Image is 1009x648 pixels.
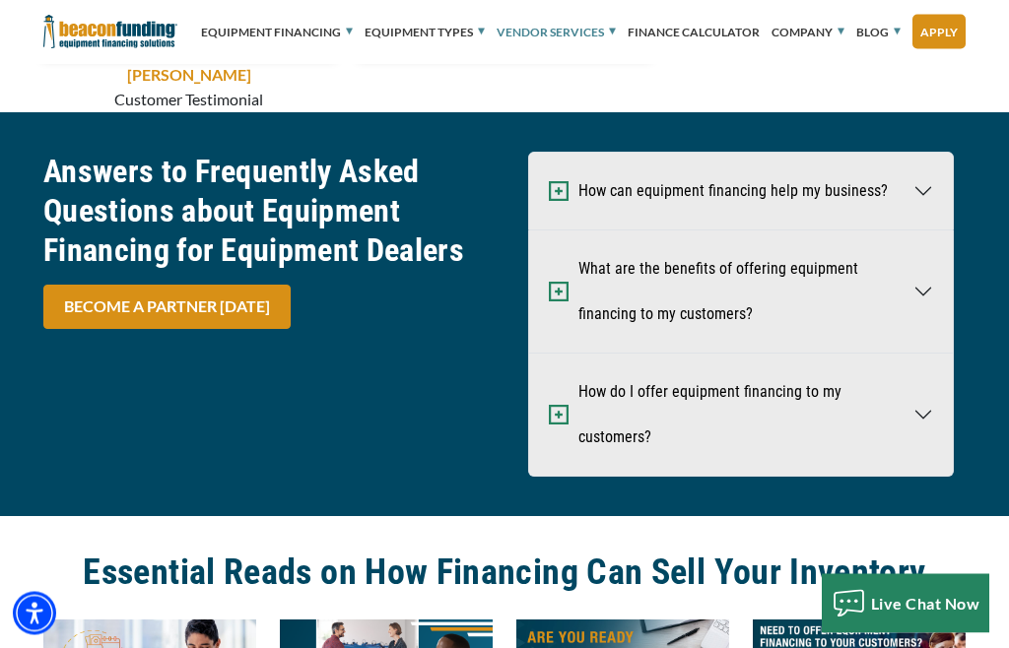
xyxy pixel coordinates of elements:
[871,594,980,613] span: Live Chat Now
[529,355,953,477] button: How do I offer equipment financing to my customers?
[497,3,616,62] a: Vendor Services
[912,15,966,49] a: Apply
[628,3,760,62] a: Finance Calculator
[43,153,493,271] h3: Answers to Frequently Asked Questions about Equipment Financing for Equipment Dealers
[43,286,291,330] a: BECOME A PARTNER [DATE]
[549,283,569,302] img: Expand and Collapse Icon
[529,231,953,354] button: What are the benefits of offering equipment financing to my customers?
[201,3,353,62] a: Equipment Financing
[365,3,485,62] a: Equipment Types
[114,89,263,112] p: Customer Testimonial
[127,66,251,85] b: [PERSON_NAME]
[13,592,56,635] div: Accessibility Menu
[529,154,953,230] button: How can equipment financing help my business?
[822,574,990,633] button: Live Chat Now
[856,3,901,62] a: Blog
[43,556,966,591] a: Essential Reads on How Financing Can Sell Your Inventory
[549,182,569,202] img: Expand and Collapse Icon
[549,406,569,425] img: Expand and Collapse Icon
[772,3,844,62] a: Company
